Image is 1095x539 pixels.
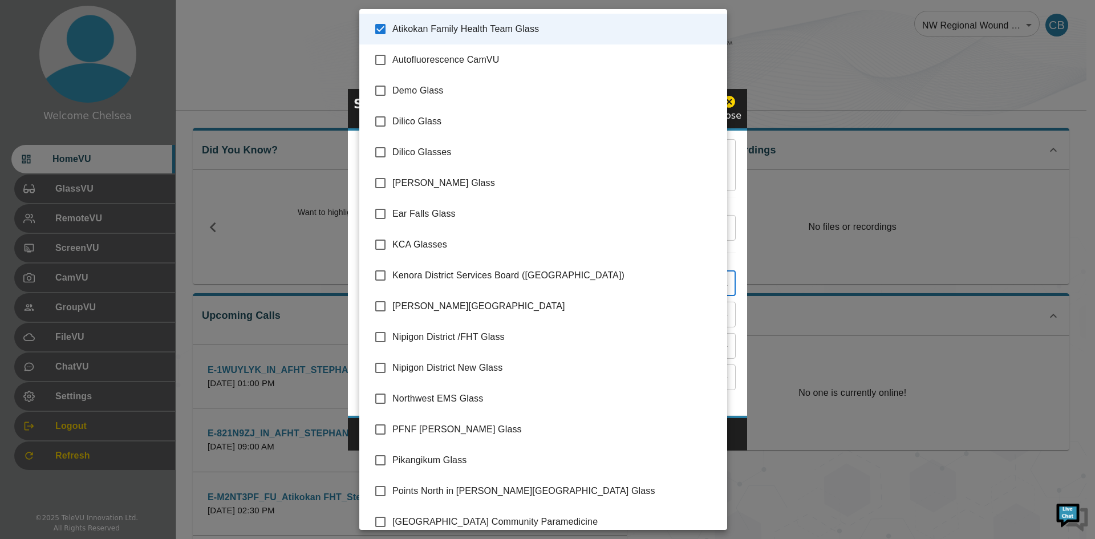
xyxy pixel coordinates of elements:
[392,392,718,406] span: Northwest EMS Glass
[392,361,718,375] span: Nipigon District New Glass
[66,144,157,259] span: We're online!
[6,311,217,351] textarea: Type your message and hit 'Enter'
[1055,499,1089,533] img: Chat Widget
[392,453,718,467] span: Pikangikum Glass
[392,484,718,498] span: Points North in [PERSON_NAME][GEOGRAPHIC_DATA] Glass
[392,238,718,252] span: KCA Glasses
[392,299,718,313] span: [PERSON_NAME][GEOGRAPHIC_DATA]
[392,176,718,190] span: [PERSON_NAME] Glass
[392,423,718,436] span: PFNF [PERSON_NAME] Glass
[187,6,214,33] div: Minimize live chat window
[19,53,48,82] img: d_736959983_company_1615157101543_736959983
[392,145,718,159] span: Dilico Glasses
[392,269,718,282] span: Kenora District Services Board ([GEOGRAPHIC_DATA])
[392,53,718,67] span: Autofluorescence CamVU
[392,84,718,98] span: Demo Glass
[392,115,718,128] span: Dilico Glass
[392,22,718,36] span: Atikokan Family Health Team Glass
[392,207,718,221] span: Ear Falls Glass
[392,330,718,344] span: Nipigon District /FHT Glass
[59,60,192,75] div: Chat with us now
[392,515,718,529] span: [GEOGRAPHIC_DATA] Community Paramedicine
